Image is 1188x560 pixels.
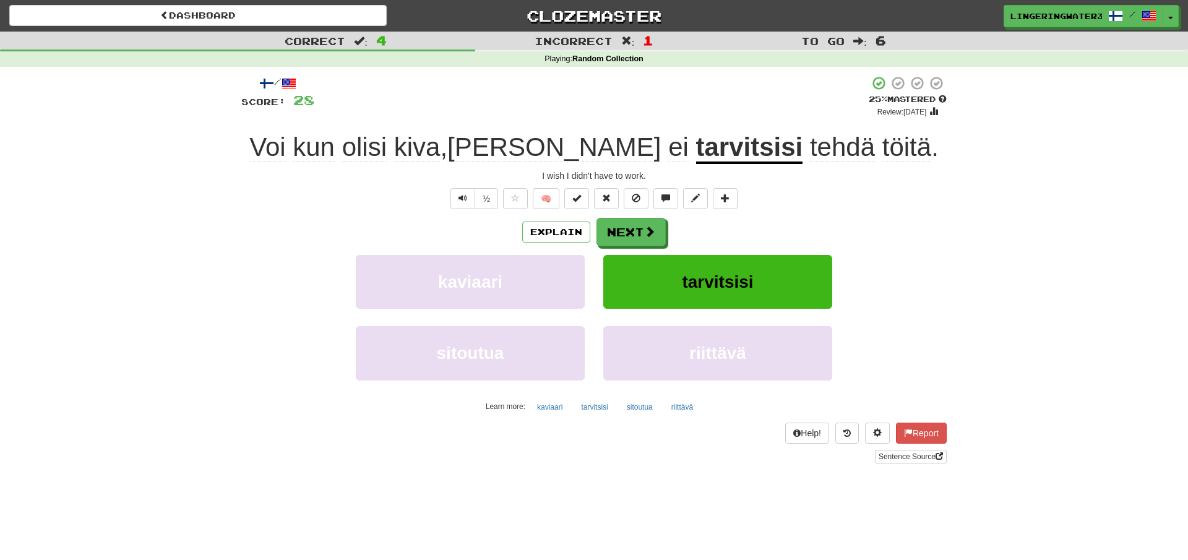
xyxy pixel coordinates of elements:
[249,132,285,162] span: Voi
[356,255,585,309] button: kaviaari
[405,5,783,27] a: Clozemaster
[438,272,502,291] span: kaviaari
[1010,11,1102,22] span: LingeringWater3403
[896,423,947,444] button: Report
[535,35,613,47] span: Incorrect
[596,218,666,246] button: Next
[533,188,559,209] button: 🧠
[437,343,504,363] span: sitoutua
[603,255,832,309] button: tarvitsisi
[241,75,314,91] div: /
[293,132,335,162] span: kun
[241,97,286,107] span: Score:
[564,188,589,209] button: Set this sentence to 100% Mastered (alt+m)
[620,398,660,416] button: sitoutua
[249,132,695,162] span: ,
[486,402,525,411] small: Learn more:
[643,33,653,48] span: 1
[1004,5,1163,27] a: LingeringWater3403 /
[356,326,585,380] button: sitoutua
[882,132,931,162] span: töitä
[624,188,648,209] button: Ignore sentence (alt+i)
[503,188,528,209] button: Favorite sentence (alt+f)
[394,132,441,162] span: kiva
[665,398,700,416] button: riittävä
[869,94,947,105] div: Mastered
[376,33,387,48] span: 4
[354,36,368,46] span: :
[447,132,661,162] span: [PERSON_NAME]
[1129,10,1135,19] span: /
[572,54,643,63] strong: Random Collection
[696,132,803,164] u: tarvitsisi
[522,222,590,243] button: Explain
[835,423,859,444] button: Round history (alt+y)
[450,188,475,209] button: Play sentence audio (ctl+space)
[475,188,498,209] button: ½
[682,272,753,291] span: tarvitsisi
[653,188,678,209] button: Discuss sentence (alt+u)
[810,132,875,162] span: tehdä
[713,188,738,209] button: Add to collection (alt+a)
[803,132,939,162] span: .
[9,5,387,26] a: Dashboard
[594,188,619,209] button: Reset to 0% Mastered (alt+r)
[241,170,947,182] div: I wish I didn't have to work.
[603,326,832,380] button: riittävä
[689,343,746,363] span: riittävä
[621,36,635,46] span: :
[801,35,845,47] span: To go
[342,132,387,162] span: olisi
[853,36,867,46] span: :
[877,108,927,116] small: Review: [DATE]
[785,423,829,444] button: Help!
[293,92,314,108] span: 28
[668,132,689,162] span: ei
[683,188,708,209] button: Edit sentence (alt+d)
[876,33,886,48] span: 6
[285,35,345,47] span: Correct
[574,398,614,416] button: tarvitsisi
[869,94,887,104] span: 25 %
[875,450,947,463] a: Sentence Source
[448,188,498,209] div: Text-to-speech controls
[530,398,569,416] button: kaviaari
